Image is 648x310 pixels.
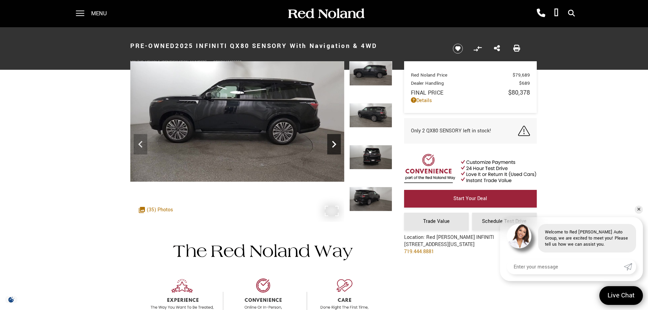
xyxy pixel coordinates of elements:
[538,224,636,252] div: Welcome to Red [PERSON_NAME] Auto Group, we are excited to meet you! Please tell us how we can as...
[508,88,530,97] span: $80,378
[411,88,530,97] a: Final Price $80,378
[287,8,365,20] img: Red Noland Auto Group
[130,61,344,182] img: Used 2025 Black INFINITI SENSORY image 5
[472,213,537,230] a: Schedule Test Drive
[411,80,519,86] span: Dealer Handling
[404,248,434,255] a: 719.444.8881
[135,203,177,217] div: (35) Photos
[411,80,530,86] a: Dealer Handling $689
[130,32,442,60] h1: 2025 INFINITI QX80 SENSORY With Navigation & 4WD
[513,44,520,53] a: Print this Pre-Owned 2025 INFINITI QX80 SENSORY With Navigation & 4WD
[604,291,638,300] span: Live Chat
[404,190,537,208] a: Start Your Deal
[134,134,147,154] div: Previous
[507,224,531,248] img: Agent profile photo
[213,60,226,65] span: Stock:
[494,44,500,53] a: Share this Pre-Owned 2025 INFINITI QX80 SENSORY With Navigation & 4WD
[624,259,636,274] a: Submit
[327,134,341,154] div: Next
[513,72,530,78] span: $79,689
[349,103,392,128] img: Used 2025 Black INFINITI SENSORY image 6
[404,234,494,260] div: Location: Red [PERSON_NAME] INFINITI [STREET_ADDRESS][US_STATE]
[411,89,508,97] span: Final Price
[411,72,530,78] a: Red Noland Price $79,689
[137,60,206,65] span: [US_VEHICLE_IDENTIFICATION_NUMBER]
[349,187,392,211] img: Used 2025 Black INFINITI SENSORY image 8
[423,218,450,225] span: Trade Value
[411,97,530,104] a: Details
[507,259,624,274] input: Enter your message
[349,61,392,86] img: Used 2025 Black INFINITI SENSORY image 5
[599,286,643,305] a: Live Chat
[404,213,469,230] a: Trade Value
[411,72,513,78] span: Red Noland Price
[472,44,483,54] button: Compare Vehicle
[130,42,176,50] strong: Pre-Owned
[450,43,465,54] button: Save vehicle
[519,80,530,86] span: $689
[411,127,491,134] span: Only 2 QX80 SENSORY left in stock!
[3,296,19,303] section: Click to Open Cookie Consent Modal
[130,60,137,65] span: VIN:
[226,60,242,65] span: UI402888
[453,195,487,202] span: Start Your Deal
[3,296,19,303] img: Opt-Out Icon
[482,218,527,225] span: Schedule Test Drive
[349,145,392,169] img: Used 2025 Black INFINITI SENSORY image 7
